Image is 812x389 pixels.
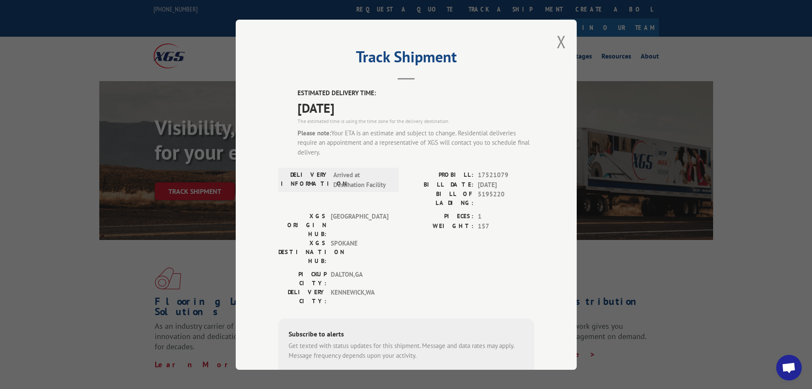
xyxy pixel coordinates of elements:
div: Open chat [776,355,802,380]
span: 157 [478,221,534,231]
strong: Please note: [298,129,331,137]
label: PIECES: [406,212,474,222]
span: 17521079 [478,170,534,180]
span: SPOKANE [331,239,388,266]
label: ESTIMATED DELIVERY TIME: [298,88,534,98]
div: The estimated time is using the time zone for the delivery destination. [298,117,534,125]
label: DELIVERY INFORMATION: [281,170,329,190]
label: BILL DATE: [406,180,474,190]
span: [DATE] [478,180,534,190]
span: [DATE] [298,98,534,117]
label: DELIVERY CITY: [278,288,327,306]
label: XGS ORIGIN HUB: [278,212,327,239]
span: 1 [478,212,534,222]
span: 5195220 [478,190,534,208]
span: KENNEWICK , WA [331,288,388,306]
div: Get texted with status updates for this shipment. Message and data rates may apply. Message frequ... [289,341,524,360]
h2: Track Shipment [278,51,534,67]
label: BILL OF LADING: [406,190,474,208]
span: DALTON , GA [331,270,388,288]
button: Close modal [557,30,566,53]
span: [GEOGRAPHIC_DATA] [331,212,388,239]
div: Subscribe to alerts [289,329,524,341]
label: XGS DESTINATION HUB: [278,239,327,266]
div: Your ETA is an estimate and subject to change. Residential deliveries require an appointment and ... [298,128,534,157]
span: Arrived at Destination Facility [333,170,391,190]
label: WEIGHT: [406,221,474,231]
label: PICKUP CITY: [278,270,327,288]
label: PROBILL: [406,170,474,180]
